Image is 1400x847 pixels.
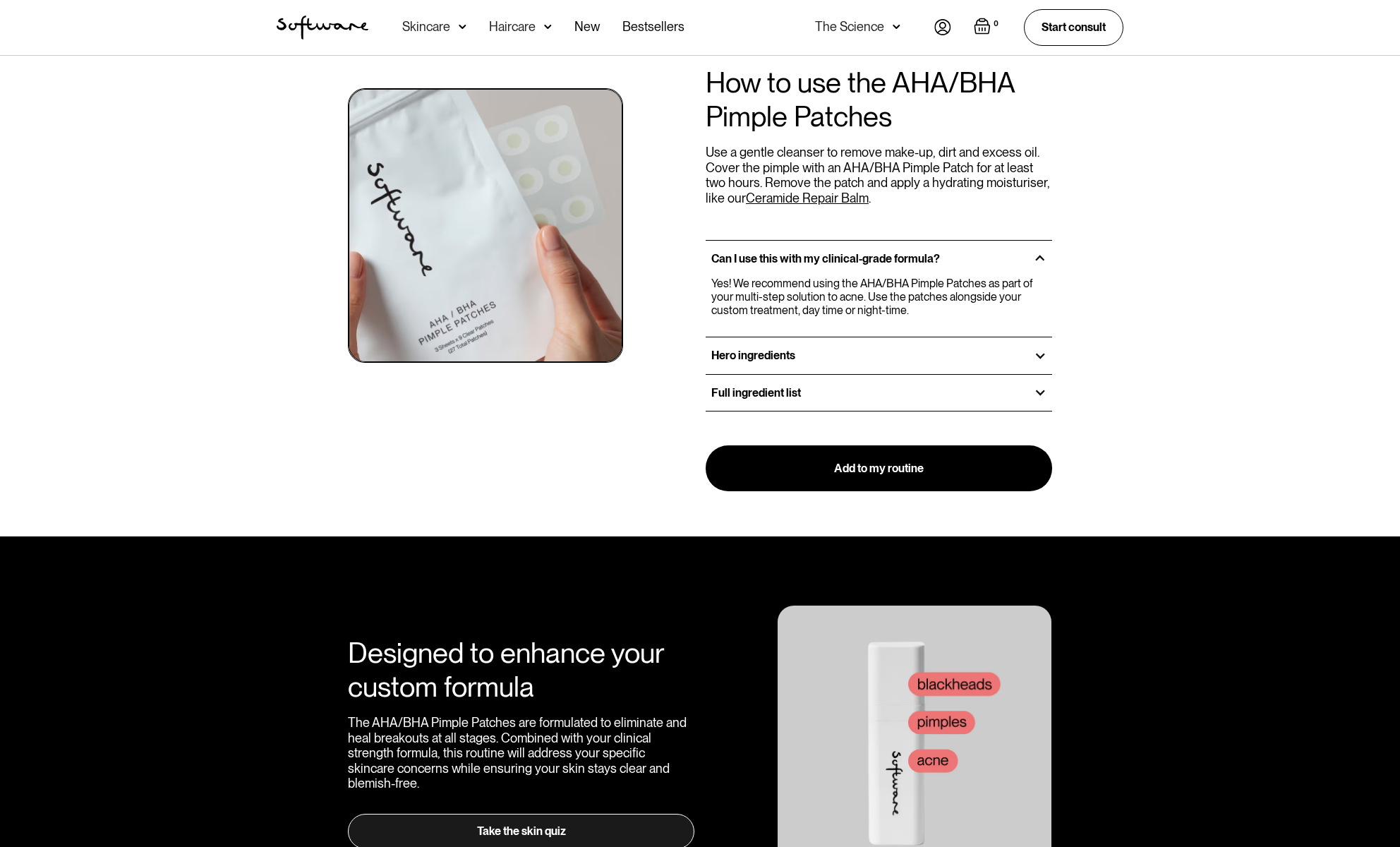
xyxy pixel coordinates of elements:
[348,715,694,791] div: The AHA/BHA Pimple Patches are formulated to eliminate and heal breakouts at all stages. Combined...
[1024,9,1123,45] a: Start consult
[348,636,694,704] h2: Designed to enhance your custom formula
[544,20,552,34] img: arrow down
[277,16,368,40] img: Software Logo
[746,191,869,205] a: Ceramide Repair Balm
[711,277,1046,318] p: Yes! We recommend using the AHA/BHA Pimple Patches as part of your multi-step solution to acne. U...
[893,20,900,34] img: arrow down
[459,20,466,34] img: arrow down
[711,349,795,362] h3: Hero ingredients
[402,20,450,34] div: Skincare
[711,252,940,265] h3: Can I use this with my clinical-grade formula?
[489,20,536,34] div: Haircare
[711,386,801,400] h3: Full ingredient list
[706,145,1052,205] p: Use a gentle cleanser to remove make-up, dirt and excess oil. Cover the pimple with an AHA/BHA Pi...
[974,18,1001,37] a: Open empty cart
[277,16,368,40] a: home
[991,18,1001,30] div: 0
[706,445,1052,492] a: Add to my routine
[706,66,1052,133] h2: How to use the AHA/BHA Pimple Patches
[815,20,884,34] div: The Science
